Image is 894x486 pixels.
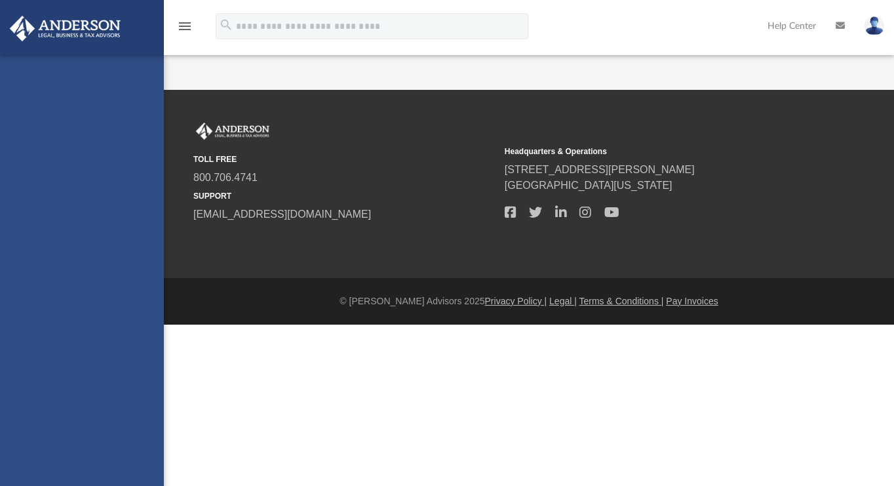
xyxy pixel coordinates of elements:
small: SUPPORT [193,190,496,202]
a: [EMAIL_ADDRESS][DOMAIN_NAME] [193,209,371,220]
small: TOLL FREE [193,153,496,165]
a: menu [177,25,193,34]
a: [STREET_ADDRESS][PERSON_NAME] [505,164,695,175]
i: search [219,18,233,32]
a: [GEOGRAPHIC_DATA][US_STATE] [505,180,672,191]
img: Anderson Advisors Platinum Portal [6,16,125,41]
img: User Pic [865,16,884,35]
div: © [PERSON_NAME] Advisors 2025 [164,294,894,308]
a: Terms & Conditions | [579,296,664,306]
a: 800.706.4741 [193,172,258,183]
i: menu [177,18,193,34]
small: Headquarters & Operations [505,146,807,157]
img: Anderson Advisors Platinum Portal [193,123,272,140]
a: Pay Invoices [666,296,718,306]
a: Legal | [549,296,577,306]
a: Privacy Policy | [485,296,547,306]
